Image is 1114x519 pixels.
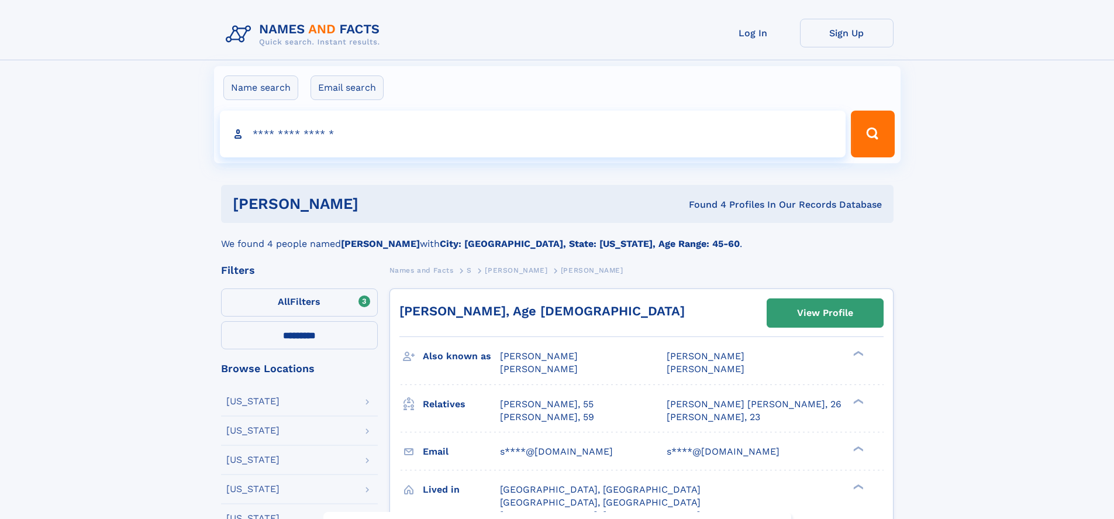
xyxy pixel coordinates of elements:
[500,484,701,495] span: [GEOGRAPHIC_DATA], [GEOGRAPHIC_DATA]
[220,111,846,157] input: search input
[561,266,623,274] span: [PERSON_NAME]
[223,75,298,100] label: Name search
[423,442,500,462] h3: Email
[850,350,864,358] div: ❯
[221,265,378,276] div: Filters
[226,484,280,494] div: [US_STATE]
[797,300,853,326] div: View Profile
[500,350,578,362] span: [PERSON_NAME]
[221,223,894,251] div: We found 4 people named with .
[226,426,280,435] div: [US_STATE]
[221,288,378,317] label: Filters
[667,363,744,374] span: [PERSON_NAME]
[226,397,280,406] div: [US_STATE]
[423,394,500,414] h3: Relatives
[523,198,882,211] div: Found 4 Profiles In Our Records Database
[500,363,578,374] span: [PERSON_NAME]
[467,263,472,277] a: S
[667,411,760,424] a: [PERSON_NAME], 23
[667,350,744,362] span: [PERSON_NAME]
[423,346,500,366] h3: Also known as
[850,397,864,405] div: ❯
[423,480,500,500] h3: Lived in
[221,363,378,374] div: Browse Locations
[221,19,389,50] img: Logo Names and Facts
[767,299,883,327] a: View Profile
[500,497,701,508] span: [GEOGRAPHIC_DATA], [GEOGRAPHIC_DATA]
[226,455,280,465] div: [US_STATE]
[850,445,864,452] div: ❯
[399,304,685,318] a: [PERSON_NAME], Age [DEMOGRAPHIC_DATA]
[500,411,594,424] a: [PERSON_NAME], 59
[278,296,290,307] span: All
[467,266,472,274] span: S
[311,75,384,100] label: Email search
[800,19,894,47] a: Sign Up
[500,398,594,411] a: [PERSON_NAME], 55
[341,238,420,249] b: [PERSON_NAME]
[233,197,524,211] h1: [PERSON_NAME]
[440,238,740,249] b: City: [GEOGRAPHIC_DATA], State: [US_STATE], Age Range: 45-60
[851,111,894,157] button: Search Button
[389,263,454,277] a: Names and Facts
[706,19,800,47] a: Log In
[850,483,864,490] div: ❯
[485,266,547,274] span: [PERSON_NAME]
[667,398,841,411] a: [PERSON_NAME] [PERSON_NAME], 26
[485,263,547,277] a: [PERSON_NAME]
